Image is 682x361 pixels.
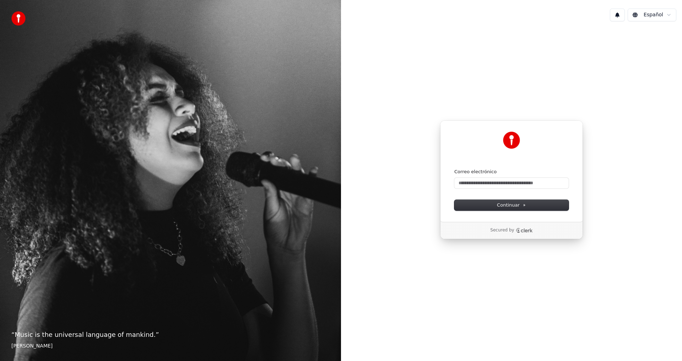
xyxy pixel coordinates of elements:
a: Clerk logo [516,228,533,233]
footer: [PERSON_NAME] [11,343,330,350]
p: Secured by [490,228,514,233]
label: Correo electrónico [454,169,497,175]
p: “ Music is the universal language of mankind. ” [11,330,330,340]
span: Continuar [497,202,526,208]
img: youka [11,11,26,26]
button: Continuar [454,200,569,210]
img: Youka [503,132,520,149]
